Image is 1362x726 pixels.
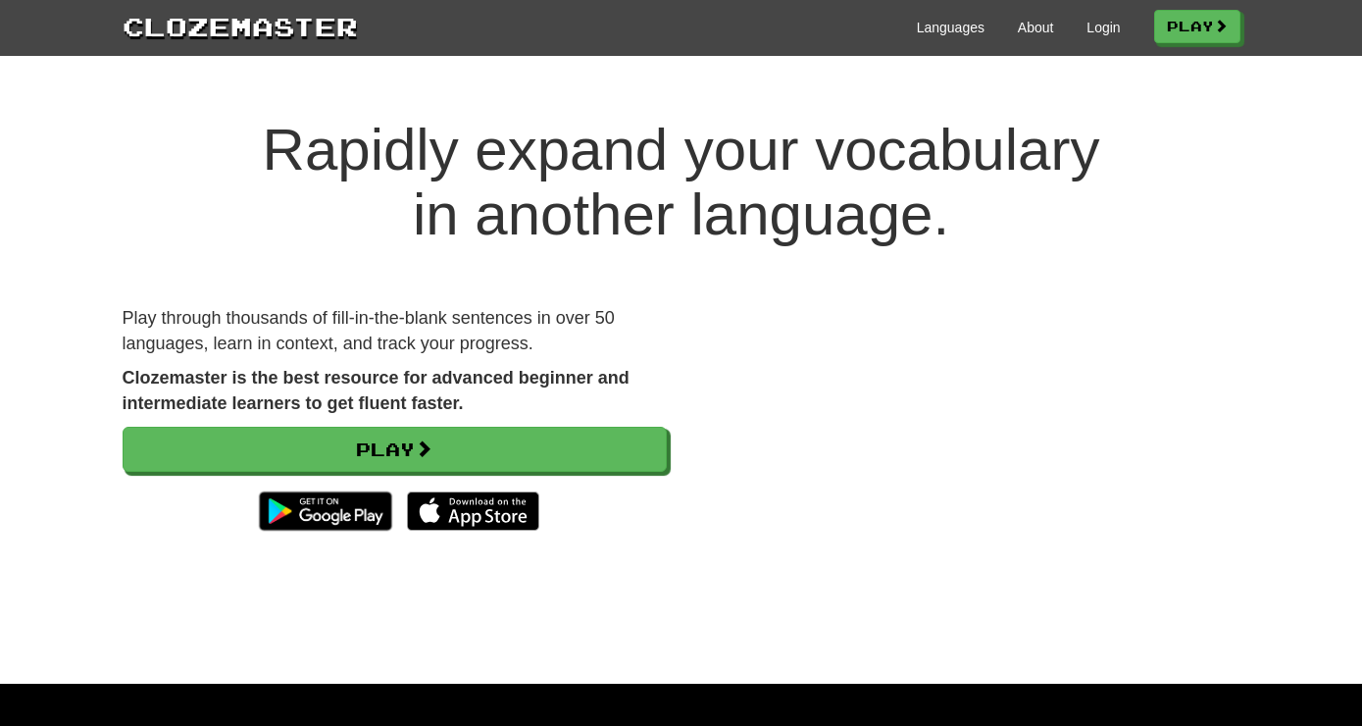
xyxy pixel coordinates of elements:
[1018,18,1054,37] a: About
[249,482,401,541] img: Get it on Google Play
[1154,10,1240,43] a: Play
[407,492,539,531] img: Download_on_the_App_Store_Badge_US-UK_135x40-25178aeef6eb6b83b96f5f2d004eda3bffbb37122de64afbaef7...
[917,18,984,37] a: Languages
[123,427,667,472] a: Play
[123,368,630,413] strong: Clozemaster is the best resource for advanced beginner and intermediate learners to get fluent fa...
[123,306,667,356] p: Play through thousands of fill-in-the-blank sentences in over 50 languages, learn in context, and...
[1086,18,1120,37] a: Login
[123,8,358,44] a: Clozemaster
